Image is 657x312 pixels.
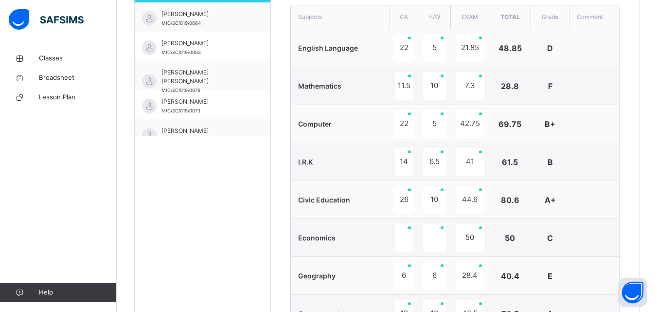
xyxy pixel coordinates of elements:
span: [PERSON_NAME] [161,127,249,135]
div: 42.75 [456,110,484,138]
span: 28.8 [501,81,519,91]
span: Help [39,288,116,297]
img: default.svg [142,74,157,89]
div: 6 [423,262,446,290]
span: Economics [298,234,336,242]
div: 10 [423,186,446,214]
span: I.R.K [298,158,313,166]
th: Grade [531,5,569,29]
span: MIC/SC/019/0063 [161,50,201,55]
span: Geography [298,272,336,280]
th: EXAM [451,5,489,29]
div: 14 [395,148,413,176]
span: 80.6 [501,195,519,205]
span: MIC/SC/019/0073 [161,108,200,113]
span: C [547,233,553,243]
img: default.svg [142,99,157,113]
div: 22 [395,34,413,62]
span: B+ [545,119,555,129]
th: Subjects [291,5,390,29]
div: 5 [423,110,446,138]
div: 21.85 [456,34,484,62]
span: Computer [298,120,332,128]
span: 40.4 [501,271,519,281]
span: F [548,81,552,91]
div: 26 [395,186,413,214]
button: Open asap [618,278,647,307]
span: Total [500,13,520,20]
img: default.svg [142,11,157,26]
div: 6 [395,262,413,290]
img: default.svg [142,128,157,143]
span: Mathematics [298,82,341,90]
div: 6.5 [423,148,446,176]
span: E [548,271,552,281]
div: 11.5 [395,72,413,100]
span: [PERSON_NAME] [161,39,249,48]
img: safsims [9,9,84,30]
span: Civic Education [298,196,350,204]
div: 5 [423,34,446,62]
span: MIC/SC/019/0076 [161,88,200,93]
span: B [548,157,553,167]
div: 22 [395,110,413,138]
span: D [547,43,553,53]
span: [PERSON_NAME] [161,10,249,18]
span: [PERSON_NAME] [PERSON_NAME] [161,68,249,86]
div: 28.4 [456,262,484,290]
span: Classes [39,54,117,63]
span: MIC/SC/019/0064 [161,20,201,26]
div: 7.3 [456,72,484,100]
span: 50 [505,233,515,243]
th: H/W [418,5,451,29]
div: 41 [456,148,484,176]
span: 61.5 [502,157,518,167]
div: 44.6 [456,186,484,214]
span: Lesson Plan [39,92,117,102]
span: 69.75 [498,119,521,129]
th: Comment [569,5,619,29]
img: default.svg [142,40,157,55]
span: A+ [545,195,556,205]
th: CA [390,5,418,29]
span: Broadsheet [39,73,117,83]
span: [PERSON_NAME] [161,97,249,106]
div: 50 [456,224,484,252]
span: English Language [298,44,358,52]
span: 48.85 [498,43,522,53]
div: 10 [423,72,446,100]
